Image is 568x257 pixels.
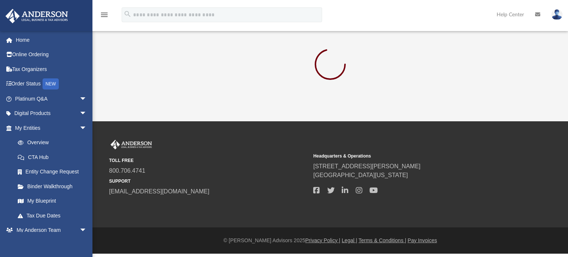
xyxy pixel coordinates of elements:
a: My Entitiesarrow_drop_down [5,121,98,135]
a: Order StatusNEW [5,77,98,92]
a: Pay Invoices [408,237,437,243]
a: CTA Hub [10,150,98,165]
a: Online Ordering [5,47,98,62]
div: © [PERSON_NAME] Advisors 2025 [92,237,568,244]
small: SUPPORT [109,178,308,185]
a: Platinum Q&Aarrow_drop_down [5,91,98,106]
a: Overview [10,135,98,150]
a: Privacy Policy | [305,237,341,243]
a: Tax Organizers [5,62,98,77]
span: arrow_drop_down [80,106,94,121]
a: Terms & Conditions | [359,237,406,243]
small: Headquarters & Operations [313,153,512,159]
img: Anderson Advisors Platinum Portal [109,140,153,149]
i: menu [100,10,109,19]
a: Binder Walkthrough [10,179,98,194]
a: [GEOGRAPHIC_DATA][US_STATE] [313,172,408,178]
div: NEW [43,78,59,89]
a: Entity Change Request [10,165,98,179]
a: My Blueprint [10,194,94,209]
i: search [124,10,132,18]
img: Anderson Advisors Platinum Portal [3,9,70,23]
small: TOLL FREE [109,157,308,164]
span: arrow_drop_down [80,121,94,136]
a: [STREET_ADDRESS][PERSON_NAME] [313,163,420,169]
a: Tax Due Dates [10,208,98,223]
span: arrow_drop_down [80,223,94,238]
a: 800.706.4741 [109,168,145,174]
img: User Pic [551,9,562,20]
a: Legal | [342,237,357,243]
a: [EMAIL_ADDRESS][DOMAIN_NAME] [109,188,209,195]
a: My Anderson Teamarrow_drop_down [5,223,94,238]
a: menu [100,14,109,19]
a: Digital Productsarrow_drop_down [5,106,98,121]
a: Home [5,33,98,47]
span: arrow_drop_down [80,91,94,106]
